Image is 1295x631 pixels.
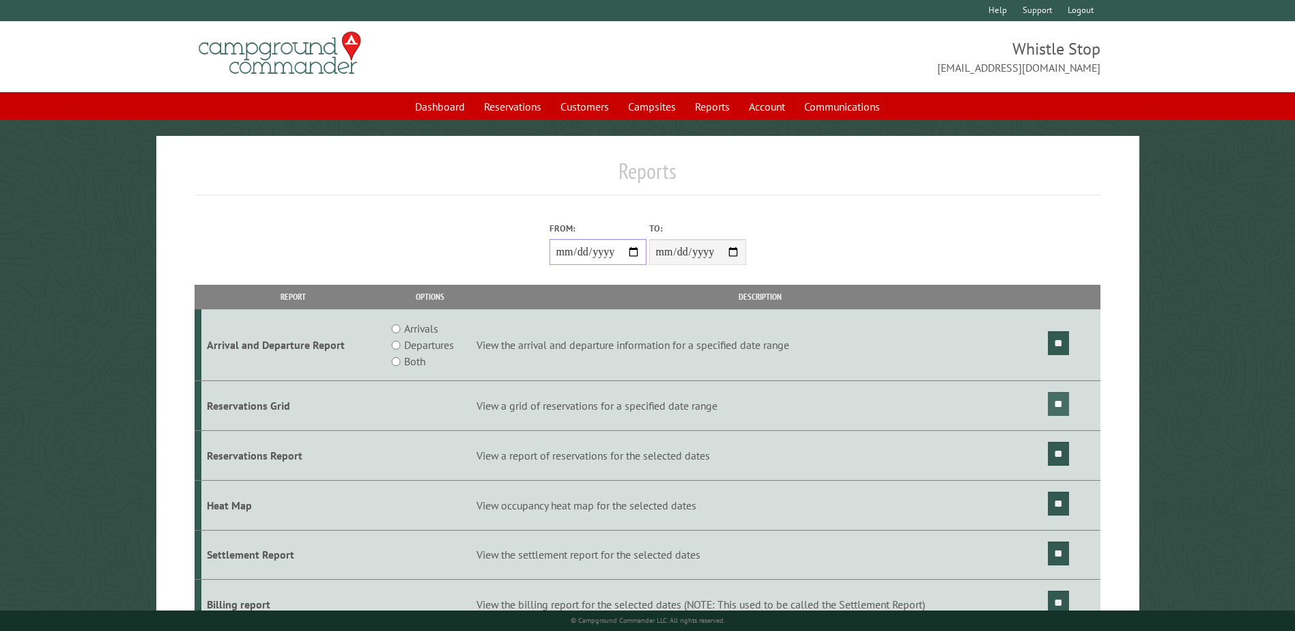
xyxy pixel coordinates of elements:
[476,94,550,120] a: Reservations
[201,381,385,431] td: Reservations Grid
[649,222,746,235] label: To:
[552,94,617,120] a: Customers
[687,94,738,120] a: Reports
[201,285,385,309] th: Report
[201,480,385,530] td: Heat Map
[404,353,425,369] label: Both
[195,158,1100,195] h1: Reports
[741,94,793,120] a: Account
[796,94,888,120] a: Communications
[201,430,385,480] td: Reservations Report
[201,530,385,580] td: Settlement Report
[474,480,1046,530] td: View occupancy heat map for the selected dates
[195,27,365,80] img: Campground Commander
[385,285,474,309] th: Options
[404,337,454,353] label: Departures
[620,94,684,120] a: Campsites
[474,430,1046,480] td: View a report of reservations for the selected dates
[550,222,646,235] label: From:
[571,616,725,625] small: © Campground Commander LLC. All rights reserved.
[648,38,1100,76] span: Whistle Stop [EMAIL_ADDRESS][DOMAIN_NAME]
[201,580,385,630] td: Billing report
[474,580,1046,630] td: View the billing report for the selected dates (NOTE: This used to be called the Settlement Report)
[474,285,1046,309] th: Description
[407,94,473,120] a: Dashboard
[474,309,1046,381] td: View the arrival and departure information for a specified date range
[474,530,1046,580] td: View the settlement report for the selected dates
[474,381,1046,431] td: View a grid of reservations for a specified date range
[201,309,385,381] td: Arrival and Departure Report
[404,320,438,337] label: Arrivals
